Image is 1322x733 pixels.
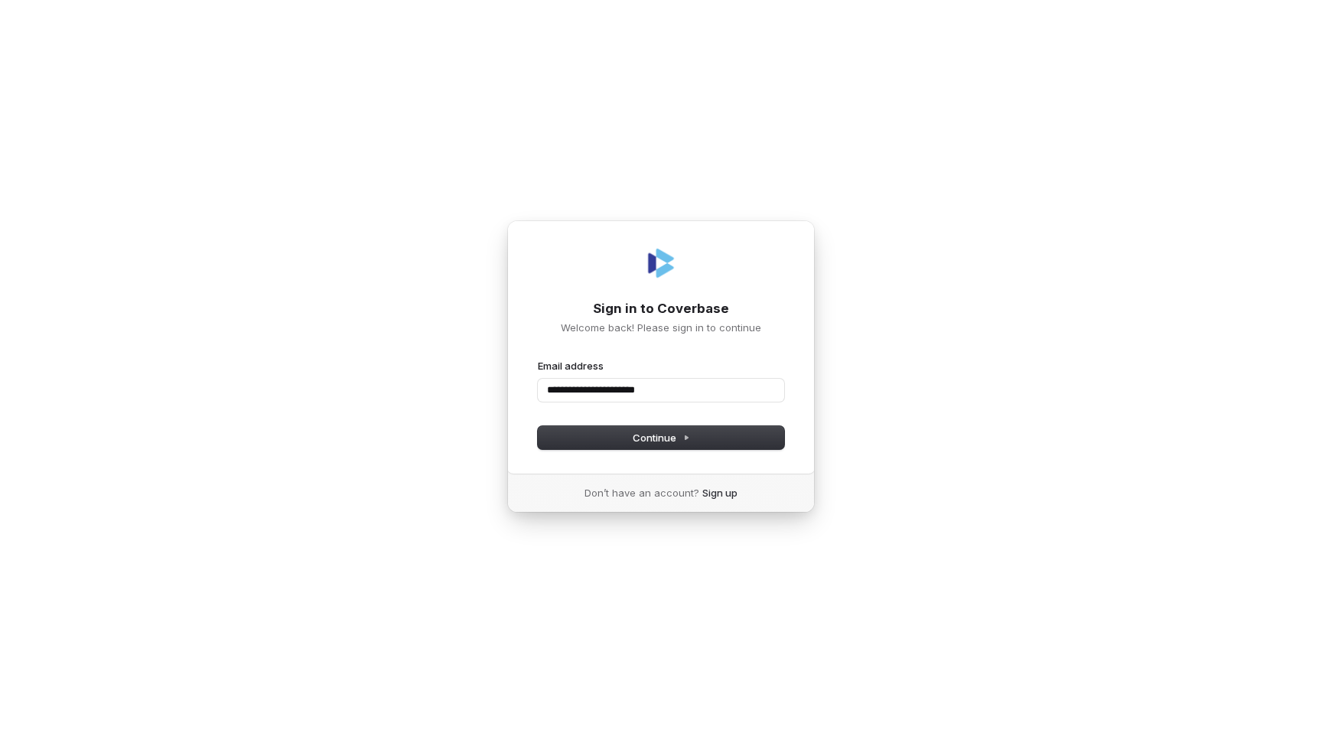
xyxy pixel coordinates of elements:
a: Sign up [702,486,738,500]
p: Welcome back! Please sign in to continue [538,321,784,334]
img: Coverbase [643,245,679,282]
label: Email address [538,359,604,373]
span: Continue [633,431,690,445]
span: Don’t have an account? [584,486,699,500]
button: Continue [538,426,784,449]
h1: Sign in to Coverbase [538,300,784,318]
